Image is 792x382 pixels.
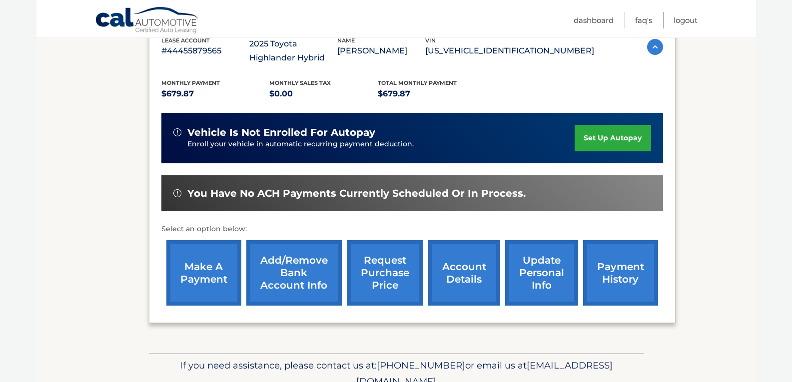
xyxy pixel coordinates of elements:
a: make a payment [166,240,241,306]
img: accordion-active.svg [647,39,663,55]
span: vin [425,37,436,44]
span: name [337,37,355,44]
p: $679.87 [161,87,270,101]
p: $679.87 [378,87,486,101]
a: Add/Remove bank account info [246,240,342,306]
span: Total Monthly Payment [378,79,457,86]
a: account details [428,240,500,306]
a: request purchase price [347,240,423,306]
img: alert-white.svg [173,128,181,136]
span: lease account [161,37,210,44]
p: $0.00 [269,87,378,101]
a: payment history [583,240,658,306]
p: #44455879565 [161,44,249,58]
span: vehicle is not enrolled for autopay [187,126,375,139]
p: [US_VEHICLE_IDENTIFICATION_NUMBER] [425,44,594,58]
p: 2025 Toyota Highlander Hybrid [249,37,337,65]
p: [PERSON_NAME] [337,44,425,58]
a: set up autopay [575,125,651,151]
img: alert-white.svg [173,189,181,197]
span: Monthly Payment [161,79,220,86]
a: Cal Automotive [95,6,200,35]
a: FAQ's [635,12,652,28]
span: Monthly sales Tax [269,79,331,86]
a: Logout [674,12,698,28]
a: Dashboard [574,12,614,28]
a: update personal info [505,240,578,306]
p: Select an option below: [161,223,663,235]
p: Enroll your vehicle in automatic recurring payment deduction. [187,139,575,150]
span: [PHONE_NUMBER] [377,360,465,371]
span: You have no ACH payments currently scheduled or in process. [187,187,526,200]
